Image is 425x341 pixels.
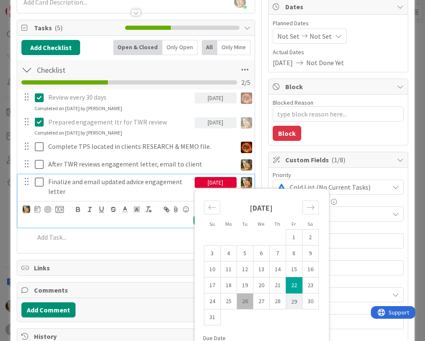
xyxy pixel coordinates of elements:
td: Thursday, 08/07/2025 12:00 PM [269,246,286,262]
td: Tuesday, 08/19/2025 12:00 PM [237,278,253,293]
small: Mo [225,221,232,227]
div: [DATE] [195,117,237,128]
div: Responsible Paralegal [273,199,404,205]
div: [DATE] [195,93,237,103]
span: Tasks [34,23,121,33]
span: Not Set [277,31,300,41]
td: Thursday, 08/21/2025 12:00 PM [269,278,286,293]
small: Th [274,221,280,227]
small: Tu [242,221,248,227]
td: Wednesday, 08/13/2025 12:00 PM [253,262,269,278]
td: Sunday, 08/17/2025 12:00 PM [204,278,220,293]
td: Thursday, 08/14/2025 12:00 PM [269,262,286,278]
img: TR [241,93,252,104]
td: Tuesday, 08/12/2025 12:00 PM [237,262,253,278]
strong: [DATE] [250,203,273,213]
td: Sunday, 08/24/2025 12:00 PM [204,293,220,309]
td: Saturday, 08/16/2025 12:00 PM [302,262,318,278]
div: Task Size [273,280,404,285]
div: Move forward to switch to the next month. [302,201,319,214]
td: Tuesday, 08/05/2025 12:00 PM [237,246,253,262]
span: Due Date [203,335,226,341]
span: 2 / 5 [241,77,250,87]
td: Friday, 08/15/2025 12:00 PM [286,262,302,278]
td: Thursday, 08/28/2025 12:00 PM [269,293,286,309]
small: Sa [308,221,313,227]
span: ( 1/8 ) [331,156,345,164]
td: Sunday, 08/03/2025 12:00 PM [204,246,220,262]
small: We [258,221,264,227]
div: [DATE] [195,177,237,188]
td: Friday, 08/08/2025 12:00 PM [286,246,302,262]
img: SB [241,177,252,188]
img: SB [23,206,30,213]
span: Dates [285,2,393,12]
div: Neg.Status [273,333,404,339]
td: Sunday, 08/31/2025 12:00 PM [204,309,220,325]
div: Open & Closed [113,40,162,55]
td: Monday, 08/04/2025 12:00 PM [220,246,237,262]
td: Monday, 08/11/2025 12:00 PM [220,262,237,278]
td: Saturday, 08/23/2025 12:00 PM [302,278,318,293]
div: Completed on [DATE] by [PERSON_NAME] [34,105,122,112]
button: Block [273,126,301,141]
p: Complete TPS located in clients RESEARCH & MEMO file. [48,142,233,151]
div: Completed on [DATE] by [PERSON_NAME] [34,129,122,137]
p: Finalize and email updated advice engagement letter [48,177,191,196]
div: Only Open [162,40,198,55]
img: TR [241,142,252,153]
span: Planned Dates [273,19,404,28]
div: Only Mine [217,40,250,55]
span: Links [34,263,239,273]
span: Custom Fields [285,155,393,165]
p: Review every 30 days [48,93,191,102]
td: Saturday, 08/30/2025 12:00 PM [302,293,318,309]
div: All [202,40,217,55]
div: Move backward to switch to the previous month. [204,201,220,214]
span: [DATE] [273,58,293,68]
td: Selected. Friday, 08/22/2025 12:00 PM [286,278,302,293]
div: Update [193,215,221,225]
td: Wednesday, 08/06/2025 12:00 PM [253,246,269,262]
td: Friday, 08/01/2025 12:00 PM [286,230,302,246]
img: SB [241,159,252,171]
button: Add Checklist [21,40,80,55]
input: MM/DD/YYYY [277,234,399,248]
span: Cold List (No Current Tasks) [290,181,385,193]
label: Blocked Reason [273,99,313,106]
div: Priority [273,172,404,178]
span: Support [18,1,38,11]
td: Tuesday, 08/26/2025 12:00 PM [237,293,253,309]
p: Prepared engagement ltr for TWR review [48,117,191,127]
td: Saturday, 08/09/2025 12:00 PM [302,246,318,262]
button: Add Comment [21,302,76,317]
span: Not Set [310,31,332,41]
span: ( 5 ) [55,24,63,32]
small: Su [209,221,215,227]
span: Comments [34,285,239,295]
td: Saturday, 08/02/2025 12:00 PM [302,230,318,246]
small: Fr [292,221,296,227]
td: Friday, 08/29/2025 12:00 PM [286,293,302,309]
td: Wednesday, 08/20/2025 12:00 PM [253,278,269,293]
span: Not Set [277,289,385,301]
td: Sunday, 08/10/2025 12:00 PM [204,262,220,278]
input: Add Checklist... [34,62,184,77]
span: Actual Dates [273,48,404,57]
td: Monday, 08/18/2025 12:00 PM [220,278,237,293]
td: Monday, 08/25/2025 12:00 PM [220,293,237,309]
td: Wednesday, 08/27/2025 12:00 PM [253,293,269,309]
div: Clio [273,307,404,312]
p: After TWR reviews engagement letter, email to client [48,159,233,169]
img: SB [241,117,252,129]
div: Calendar [195,193,328,335]
span: Block [285,82,393,92]
span: Not Done Yet [306,58,344,68]
div: Next Deadline [273,226,404,232]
